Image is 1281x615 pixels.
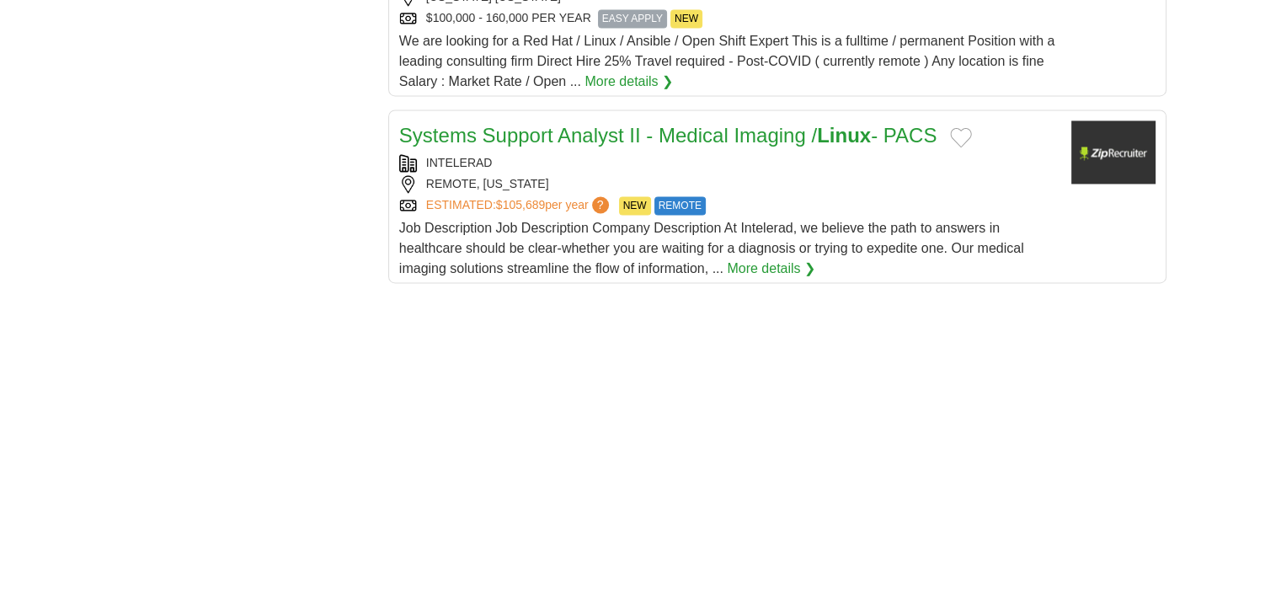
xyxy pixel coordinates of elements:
[399,221,1024,275] span: Job Description Job Description Company Description At Intelerad, we believe the path to answers ...
[584,72,673,92] a: More details ❯
[654,196,706,215] span: REMOTE
[426,196,612,215] a: ESTIMATED:$105,689per year?
[950,127,972,147] button: Add to favorite jobs
[1071,120,1156,184] img: Company logo
[592,196,609,213] span: ?
[399,9,1058,28] div: $100,000 - 160,000 PER YEAR
[496,198,545,211] span: $105,689
[399,175,1058,193] div: REMOTE, [US_STATE]
[399,34,1054,88] span: We are looking for a Red Hat / Linux / Ansible / Open Shift Expert This is a fulltime / permanent...
[399,124,937,147] a: Systems Support Analyst II - Medical Imaging /Linux- PACS
[817,124,871,147] strong: Linux
[399,154,1058,172] div: INTELERAD
[598,9,667,28] span: EASY APPLY
[619,196,651,215] span: NEW
[727,259,815,279] a: More details ❯
[670,9,702,28] span: NEW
